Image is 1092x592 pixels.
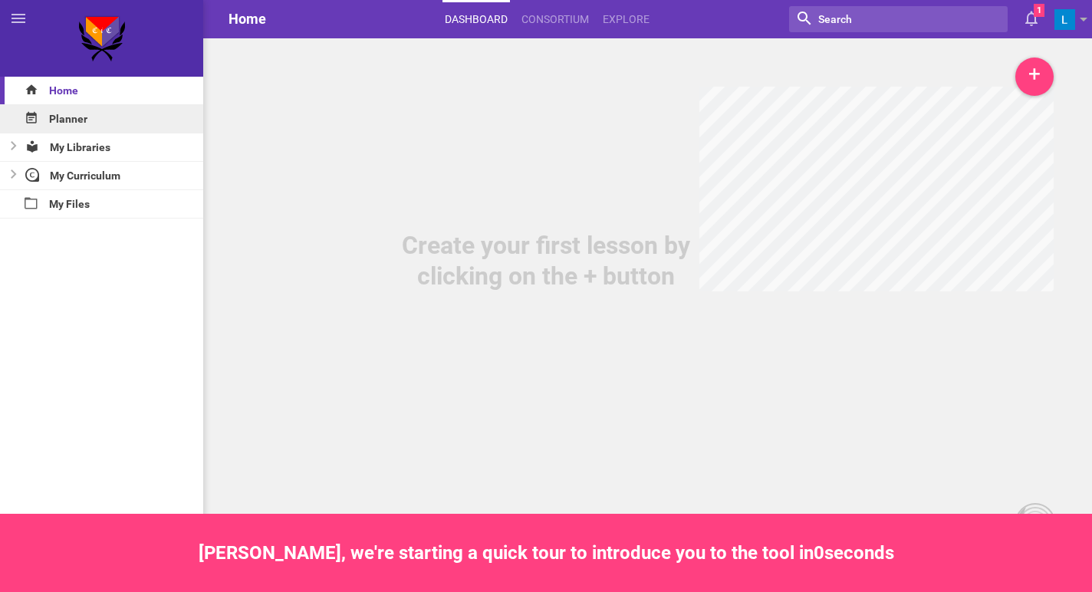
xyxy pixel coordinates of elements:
span: [PERSON_NAME], we're starting a quick tour to introduce you to the tool in [199,542,814,564]
a: Consortium [519,2,591,36]
span: 0 [814,542,824,564]
div: My Libraries [21,133,204,161]
a: Dashboard [442,2,510,36]
div: My Curriculum [21,162,204,189]
span: seconds [824,542,894,564]
span: Home [229,11,266,27]
a: Explore [600,2,652,36]
div: Create your first lesson by clicking on the + button [393,230,699,291]
input: Search [817,9,947,29]
div: + [1015,58,1054,96]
